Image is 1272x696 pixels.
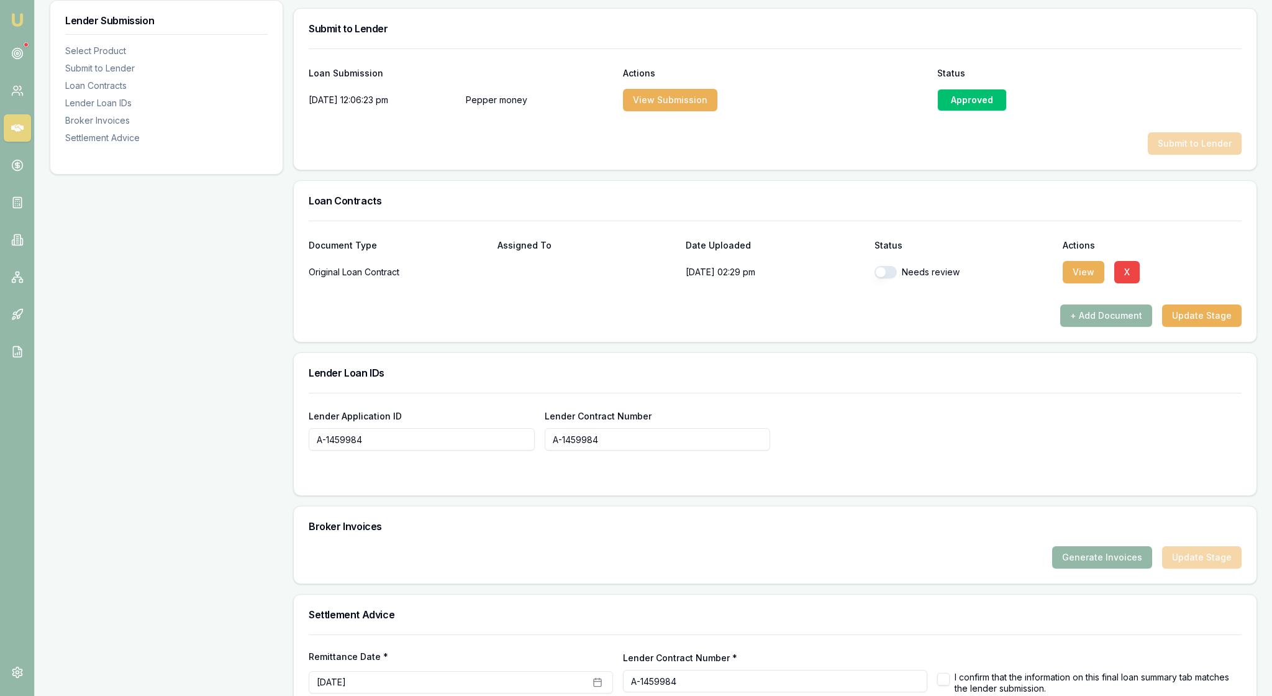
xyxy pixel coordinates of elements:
[1060,304,1152,327] button: + Add Document
[545,411,652,421] label: Lender Contract Number
[65,80,268,92] div: Loan Contracts
[623,69,927,78] div: Actions
[623,89,717,111] button: View Submission
[874,266,1053,278] div: Needs review
[309,521,1242,531] h3: Broker Invoices
[874,241,1053,250] div: Status
[686,260,865,285] p: [DATE] 02:29 pm
[309,69,613,78] div: Loan Submission
[309,610,1242,620] h3: Settlement Advice
[937,89,1007,111] div: Approved
[955,672,1242,694] label: I confirm that the information on this final loan summary tab matches the lender submission.
[65,62,268,75] div: Submit to Lender
[1063,261,1104,283] button: View
[1162,304,1242,327] button: Update Stage
[309,368,1242,378] h3: Lender Loan IDs
[65,114,268,127] div: Broker Invoices
[309,411,402,421] label: Lender Application ID
[937,69,1242,78] div: Status
[309,671,613,694] button: [DATE]
[309,652,613,661] label: Remittance Date *
[309,260,488,285] div: Original Loan Contract
[309,196,1242,206] h3: Loan Contracts
[65,45,268,57] div: Select Product
[10,12,25,27] img: emu-icon-u.png
[1063,241,1242,250] div: Actions
[1114,261,1140,283] button: X
[65,132,268,144] div: Settlement Advice
[1052,546,1152,569] button: Generate Invoices
[686,241,865,250] div: Date Uploaded
[65,97,268,109] div: Lender Loan IDs
[309,88,456,112] div: [DATE] 12:06:23 pm
[623,652,737,663] label: Lender Contract Number *
[309,241,488,250] div: Document Type
[309,24,1242,34] h3: Submit to Lender
[65,16,268,25] h3: Lender Submission
[497,241,676,250] div: Assigned To
[466,88,613,112] p: Pepper money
